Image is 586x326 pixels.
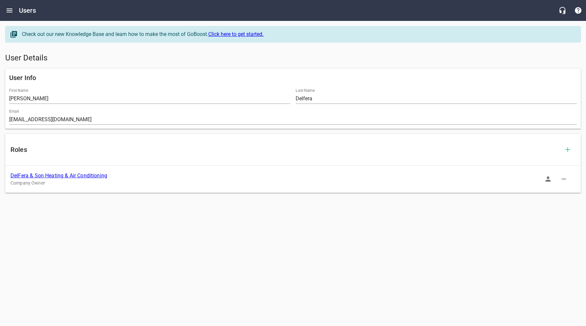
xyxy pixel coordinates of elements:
button: Delete Role [556,171,572,187]
label: First Name [9,89,28,92]
p: Company Owner [10,180,565,187]
button: Open drawer [2,3,17,18]
a: Click here to get started. [208,31,264,37]
div: Check out our new Knowledge Base and learn how to make the most of GoBoost. [22,30,574,38]
h6: Users [19,5,36,16]
label: Last Name [296,89,315,92]
h6: Roles [10,144,560,155]
button: Live Chat [555,3,570,18]
h6: User Info [9,73,577,83]
button: Add Role [560,142,576,157]
h5: User Details [5,53,581,63]
label: Email [9,109,19,113]
button: Sign In as Role [540,171,556,187]
button: Support Portal [570,3,586,18]
a: DelFera & Son Heating & Air Conditioning [10,172,107,179]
